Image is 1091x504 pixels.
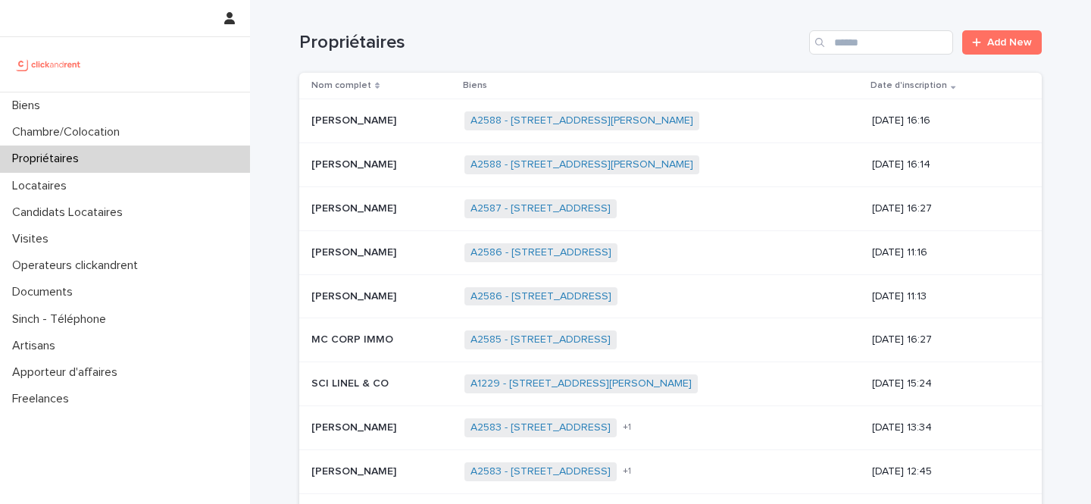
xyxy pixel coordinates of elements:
[299,230,1042,274] tr: [PERSON_NAME][PERSON_NAME] A2586 - [STREET_ADDRESS] [DATE] 11:16
[6,312,118,327] p: Sinch - Téléphone
[470,114,693,127] a: A2588 - [STREET_ADDRESS][PERSON_NAME]
[299,143,1042,187] tr: [PERSON_NAME][PERSON_NAME] A2588 - [STREET_ADDRESS][PERSON_NAME] [DATE] 16:14
[987,37,1032,48] span: Add New
[470,246,611,259] a: A2586 - [STREET_ADDRESS]
[872,465,1018,478] p: [DATE] 12:45
[311,374,392,390] p: SCI LINEL & CO
[311,330,396,346] p: MC CORP IMMO
[299,362,1042,406] tr: SCI LINEL & COSCI LINEL & CO A1229 - [STREET_ADDRESS][PERSON_NAME] [DATE] 15:24
[872,377,1018,390] p: [DATE] 15:24
[470,290,611,303] a: A2586 - [STREET_ADDRESS]
[872,158,1018,171] p: [DATE] 16:14
[6,339,67,353] p: Artisans
[299,449,1042,493] tr: [PERSON_NAME][PERSON_NAME] A2583 - [STREET_ADDRESS] +1[DATE] 12:45
[463,77,487,94] p: Biens
[6,152,91,166] p: Propriétaires
[6,232,61,246] p: Visites
[6,125,132,139] p: Chambre/Colocation
[299,405,1042,449] tr: [PERSON_NAME][PERSON_NAME] A2583 - [STREET_ADDRESS] +1[DATE] 13:34
[311,199,399,215] p: [PERSON_NAME]
[299,186,1042,230] tr: [PERSON_NAME][PERSON_NAME] A2587 - [STREET_ADDRESS] [DATE] 16:27
[809,30,953,55] input: Search
[6,205,135,220] p: Candidats Locataires
[6,392,81,406] p: Freelances
[12,49,86,80] img: UCB0brd3T0yccxBKYDjQ
[470,377,692,390] a: A1229 - [STREET_ADDRESS][PERSON_NAME]
[311,77,371,94] p: Nom complet
[470,158,693,171] a: A2588 - [STREET_ADDRESS][PERSON_NAME]
[962,30,1042,55] a: Add New
[623,467,631,476] span: + 1
[470,465,611,478] a: A2583 - [STREET_ADDRESS]
[872,333,1018,346] p: [DATE] 16:27
[6,258,150,273] p: Operateurs clickandrent
[872,290,1018,303] p: [DATE] 11:13
[299,99,1042,143] tr: [PERSON_NAME][PERSON_NAME] A2588 - [STREET_ADDRESS][PERSON_NAME] [DATE] 16:16
[872,421,1018,434] p: [DATE] 13:34
[470,421,611,434] a: A2583 - [STREET_ADDRESS]
[299,32,803,54] h1: Propriétaires
[6,365,130,380] p: Apporteur d'affaires
[872,202,1018,215] p: [DATE] 16:27
[6,285,85,299] p: Documents
[6,99,52,113] p: Biens
[311,111,399,127] p: [PERSON_NAME]
[6,179,79,193] p: Locataires
[470,202,611,215] a: A2587 - [STREET_ADDRESS]
[872,246,1018,259] p: [DATE] 11:16
[871,77,947,94] p: Date d'inscription
[872,114,1018,127] p: [DATE] 16:16
[623,423,631,432] span: + 1
[311,462,399,478] p: [PERSON_NAME]
[311,155,399,171] p: [PERSON_NAME]
[299,318,1042,362] tr: MC CORP IMMOMC CORP IMMO A2585 - [STREET_ADDRESS] [DATE] 16:27
[311,418,399,434] p: [PERSON_NAME]
[311,243,399,259] p: [PERSON_NAME]
[470,333,611,346] a: A2585 - [STREET_ADDRESS]
[299,274,1042,318] tr: [PERSON_NAME][PERSON_NAME] A2586 - [STREET_ADDRESS] [DATE] 11:13
[311,287,399,303] p: [PERSON_NAME]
